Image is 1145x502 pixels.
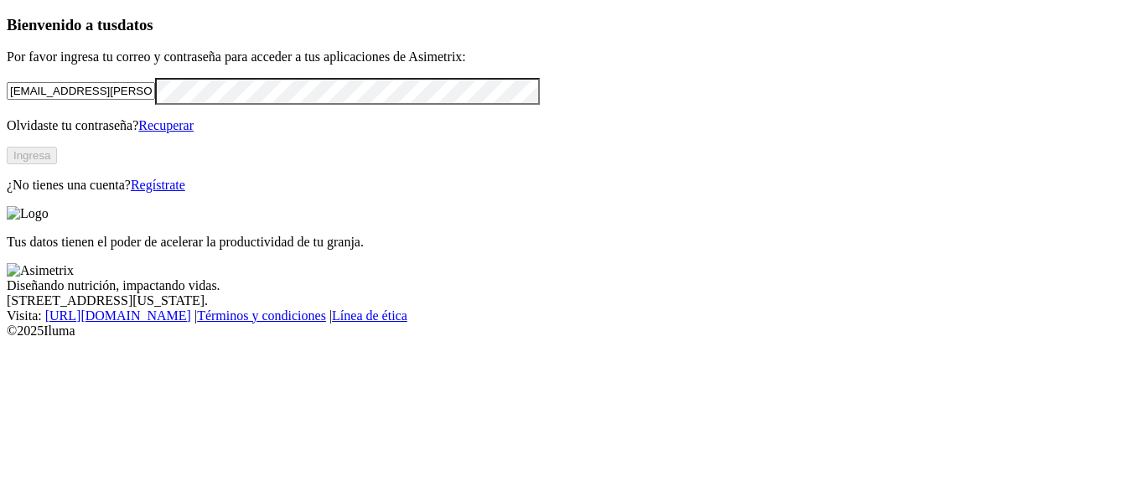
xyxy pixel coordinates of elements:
[131,178,185,192] a: Regístrate
[45,308,191,323] a: [URL][DOMAIN_NAME]
[7,235,1138,250] p: Tus datos tienen el poder de acelerar la productividad de tu granja.
[332,308,407,323] a: Línea de ética
[197,308,326,323] a: Términos y condiciones
[7,82,155,100] input: Tu correo
[7,278,1138,293] div: Diseñando nutrición, impactando vidas.
[7,293,1138,308] div: [STREET_ADDRESS][US_STATE].
[7,323,1138,339] div: © 2025 Iluma
[7,49,1138,65] p: Por favor ingresa tu correo y contraseña para acceder a tus aplicaciones de Asimetrix:
[7,178,1138,193] p: ¿No tienes una cuenta?
[117,16,153,34] span: datos
[7,16,1138,34] h3: Bienvenido a tus
[7,263,74,278] img: Asimetrix
[7,147,57,164] button: Ingresa
[7,206,49,221] img: Logo
[138,118,194,132] a: Recuperar
[7,118,1138,133] p: Olvidaste tu contraseña?
[7,308,1138,323] div: Visita : | |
